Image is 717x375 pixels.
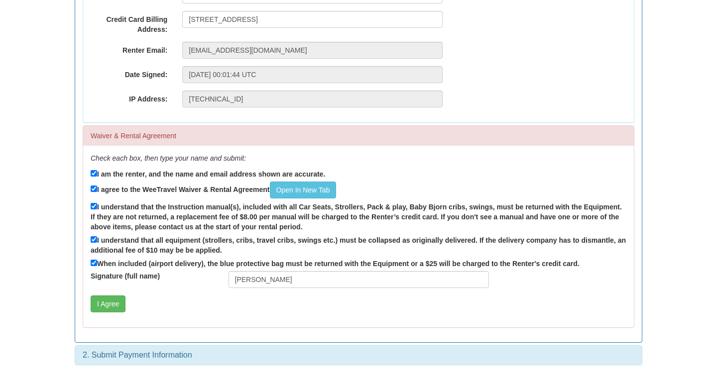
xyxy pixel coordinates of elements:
[83,66,175,80] label: Date Signed:
[91,234,626,255] label: I understand that all equipment (strollers, cribs, travel cribs, swings etc.) must be collapsed a...
[83,42,175,55] label: Renter Email:
[83,126,634,146] div: Waiver & Rental Agreement
[91,182,336,198] label: I agree to the WeeTravel Waiver & Rental Agreement
[229,271,489,288] input: Full Name
[91,154,246,162] em: Check each box, then type your name and submit:
[91,186,97,192] input: I agree to the WeeTravel Waiver & Rental AgreementOpen In New Tab
[91,236,97,243] input: I understand that all equipment (strollers, cribs, travel cribs, swings etc.) must be collapsed a...
[91,201,626,232] label: I understand that the Instruction manual(s), included with all Car Seats, Strollers, Pack & play,...
[91,168,325,179] label: I am the renter, and the name and email address shown are accurate.
[83,271,221,281] label: Signature (full name)
[91,203,97,209] input: I understand that the Instruction manual(s), included with all Car Seats, Strollers, Pack & play,...
[270,182,337,198] a: Open In New Tab
[83,11,175,34] label: Credit Card Billing Address:
[91,295,125,312] button: I Agree
[91,258,580,269] label: When included (airport delivery), the blue protective bag must be returned with the Equipment or ...
[83,91,175,104] label: IP Address:
[91,260,97,266] input: When included (airport delivery), the blue protective bag must be returned with the Equipment or ...
[91,170,97,177] input: I am the renter, and the name and email address shown are accurate.
[83,351,634,360] h3: 2. Submit Payment Information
